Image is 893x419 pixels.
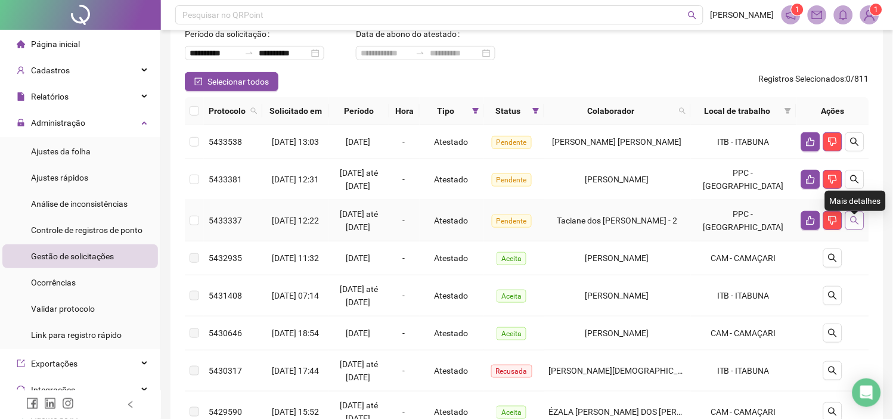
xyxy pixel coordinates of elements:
[850,175,860,184] span: search
[248,102,260,120] span: search
[272,253,319,263] span: [DATE] 11:32
[31,304,95,314] span: Validar protocolo
[497,252,526,265] span: Aceita
[340,284,379,307] span: [DATE] até [DATE]
[434,291,468,300] span: Atestado
[209,216,242,225] span: 5433337
[782,102,794,120] span: filter
[691,350,796,392] td: ITB - ITABUNA
[356,24,464,44] label: Data de abono do atestado
[472,107,479,114] span: filter
[31,39,80,49] span: Página inicial
[31,225,142,235] span: Controle de registros de ponto
[402,366,405,375] span: -
[691,241,796,275] td: CAM - CAMAÇARI
[31,199,128,209] span: Análise de inconsistências
[17,386,25,394] span: sync
[828,328,838,338] span: search
[272,366,319,375] span: [DATE] 17:44
[828,253,838,263] span: search
[209,407,242,417] span: 5429590
[585,328,649,338] span: [PERSON_NAME]
[402,137,405,147] span: -
[402,216,405,225] span: -
[492,215,532,228] span: Pendente
[679,107,686,114] span: search
[691,200,796,241] td: PPC - [GEOGRAPHIC_DATA]
[492,136,532,149] span: Pendente
[402,407,405,417] span: -
[711,8,774,21] span: [PERSON_NAME]
[434,328,468,338] span: Atestado
[340,359,379,382] span: [DATE] até [DATE]
[185,24,274,44] label: Período da solicitação
[691,275,796,316] td: ITB - ITABUNA
[470,102,482,120] span: filter
[62,398,74,409] span: instagram
[795,5,799,14] span: 1
[786,10,796,20] span: notification
[31,173,88,182] span: Ajustes rápidos
[549,104,674,117] span: Colaborador
[17,66,25,75] span: user-add
[209,137,242,147] span: 5433538
[402,175,405,184] span: -
[434,175,468,184] span: Atestado
[801,104,864,117] div: Ações
[272,137,319,147] span: [DATE] 13:03
[402,328,405,338] span: -
[828,407,838,417] span: search
[389,97,419,125] th: Hora
[489,104,527,117] span: Status
[44,398,56,409] span: linkedin
[861,6,879,24] img: 83412
[31,330,122,340] span: Link para registro rápido
[194,77,203,86] span: check-square
[850,137,860,147] span: search
[874,5,878,14] span: 1
[585,253,649,263] span: [PERSON_NAME]
[402,291,405,300] span: -
[31,252,114,261] span: Gestão de solicitações
[691,125,796,159] td: ITB - ITABUNA
[244,48,254,58] span: to
[806,216,816,225] span: like
[31,147,91,156] span: Ajustes da folha
[825,191,886,211] div: Mais detalhes
[806,175,816,184] span: like
[491,365,532,378] span: Recusada
[549,366,700,375] span: [PERSON_NAME][DEMOGRAPHIC_DATA]
[691,316,796,350] td: CAM - CAMAÇARI
[209,328,242,338] span: 5430646
[530,102,542,120] span: filter
[250,107,258,114] span: search
[828,137,838,147] span: dislike
[17,119,25,127] span: lock
[17,92,25,101] span: file
[31,278,76,287] span: Ocorrências
[434,407,468,417] span: Atestado
[262,97,329,125] th: Solicitado em
[492,173,532,187] span: Pendente
[31,92,69,101] span: Relatórios
[785,107,792,114] span: filter
[850,216,860,225] span: search
[424,104,467,117] span: Tipo
[31,66,70,75] span: Cadastros
[340,168,379,191] span: [DATE] até [DATE]
[532,107,539,114] span: filter
[557,216,678,225] span: Taciane dos [PERSON_NAME] - 2
[806,137,816,147] span: like
[329,97,390,125] th: Período
[812,10,823,20] span: mail
[838,10,849,20] span: bell
[434,216,468,225] span: Atestado
[828,216,838,225] span: dislike
[677,102,689,120] span: search
[272,216,319,225] span: [DATE] 12:22
[688,11,697,20] span: search
[272,291,319,300] span: [DATE] 07:14
[852,378,881,407] div: Open Intercom Messenger
[416,48,425,58] span: to
[207,75,269,88] span: Selecionar todos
